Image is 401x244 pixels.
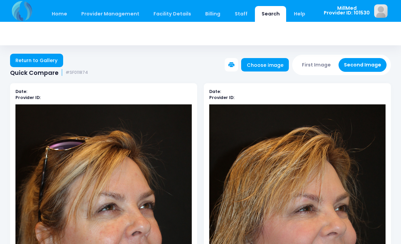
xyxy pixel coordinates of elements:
span: MillMed Provider ID: 101530 [324,6,370,15]
b: Date: [209,89,221,94]
a: Facility Details [147,6,198,22]
img: image [374,4,388,18]
button: Second Image [339,58,387,72]
a: Staff [228,6,254,22]
a: Choose image [241,58,289,71]
button: First Image [297,58,337,72]
a: Search [255,6,286,22]
b: Provider ID: [15,95,41,100]
span: Quick Compare [10,69,58,76]
a: Billing [199,6,227,22]
a: Home [45,6,74,22]
b: Provider ID: [209,95,234,100]
a: Provider Management [75,6,146,22]
small: #SF011874 [65,70,88,75]
b: Date: [15,89,27,94]
a: Return to Gallery [10,54,63,67]
a: Help [287,6,312,22]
